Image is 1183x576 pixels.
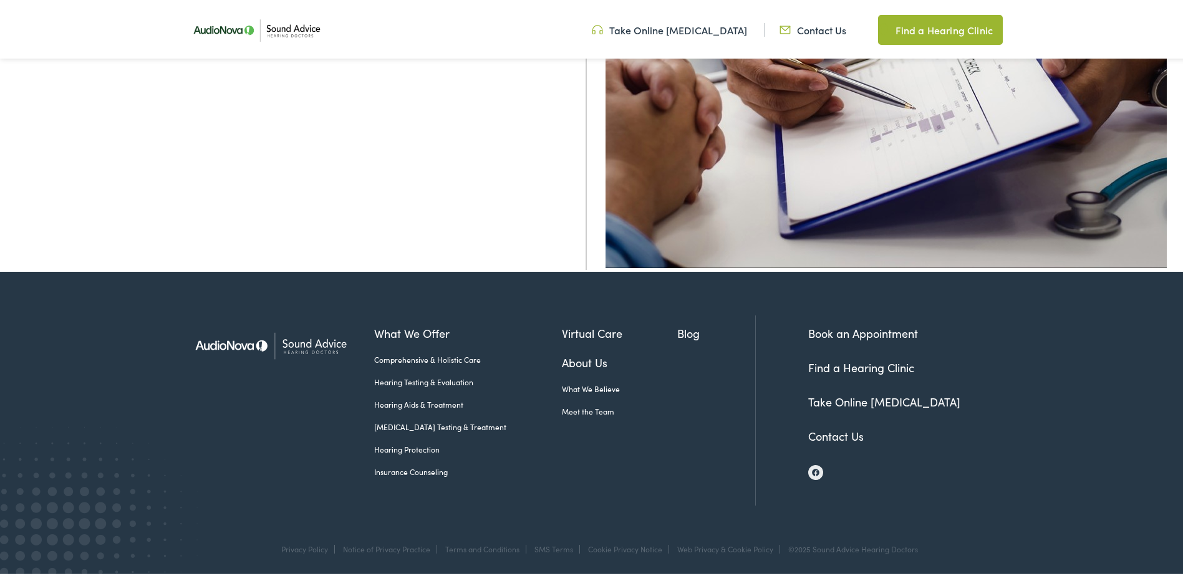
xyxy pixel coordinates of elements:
a: Insurance Counseling [374,464,562,475]
img: Sound Advice Hearing Doctors [185,313,356,373]
a: Contact Us [808,426,864,441]
a: Hearing Testing & Evaluation [374,374,562,385]
a: Hearing Aids & Treatment [374,396,562,408]
a: Book an Appointment [808,323,918,338]
a: Virtual Care [562,322,678,339]
a: Blog [677,322,755,339]
a: Find a Hearing Clinic [878,12,1003,42]
div: ©2025 Sound Advice Hearing Doctors [782,542,918,551]
a: Cookie Privacy Notice [588,541,662,552]
a: About Us [562,352,678,368]
a: Terms and Conditions [445,541,519,552]
a: Web Privacy & Cookie Policy [677,541,773,552]
a: What We Offer [374,322,562,339]
img: Map pin icon in a unique green color, indicating location-related features or services. [878,20,889,35]
a: Notice of Privacy Practice [343,541,430,552]
a: Meet the Team [562,403,678,415]
a: Take Online [MEDICAL_DATA] [592,21,747,34]
a: SMS Terms [534,541,573,552]
a: Take Online [MEDICAL_DATA] [808,391,960,407]
a: Hearing Protection [374,441,562,453]
a: Find a Hearing Clinic [808,357,914,373]
a: What We Believe [562,381,678,392]
img: Icon representing mail communication in a unique green color, indicative of contact or communicat... [780,21,791,34]
a: [MEDICAL_DATA] Testing & Treatment [374,419,562,430]
a: Contact Us [780,21,846,34]
img: Facebook icon, indicating the presence of the site or brand on the social media platform. [812,466,819,474]
img: Headphone icon in a unique green color, suggesting audio-related services or features. [592,21,603,34]
a: Privacy Policy [281,541,328,552]
a: Comprehensive & Holistic Care [374,352,562,363]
